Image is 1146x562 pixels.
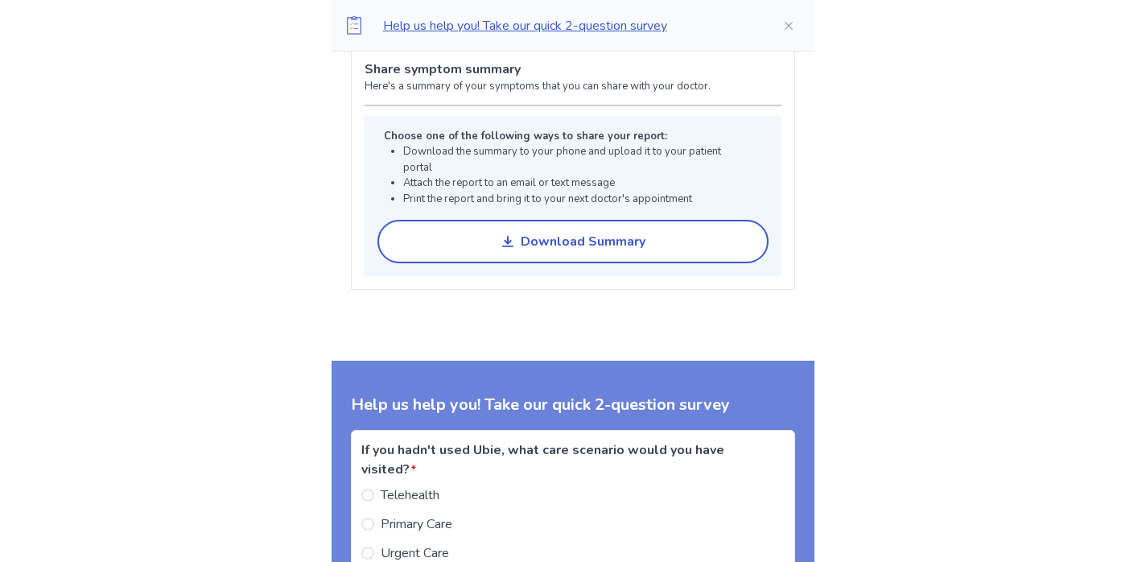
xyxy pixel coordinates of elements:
[403,176,749,192] li: Attach the report to an email or text message
[383,16,756,35] p: Help us help you! Take our quick 2-question survey
[365,79,781,95] p: Here's a summary of your symptoms that you can share with your doctor.
[403,192,749,208] li: Print the report and bring it to your next doctor's appointment
[384,129,749,145] p: Choose one of the following ways to share your report:
[403,144,749,176] li: Download the summary to your phone and upload it to your patient portal
[361,440,775,479] label: If you hadn't used Ubie, what care scenario would you have visited?
[381,486,439,505] span: Telehealth
[351,393,795,417] p: Help us help you! Take our quick 2-question survey
[377,220,769,263] button: Download Summary
[521,234,645,250] div: Download Summary
[365,60,781,79] p: Share symptom summary
[381,514,452,534] span: Primary Care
